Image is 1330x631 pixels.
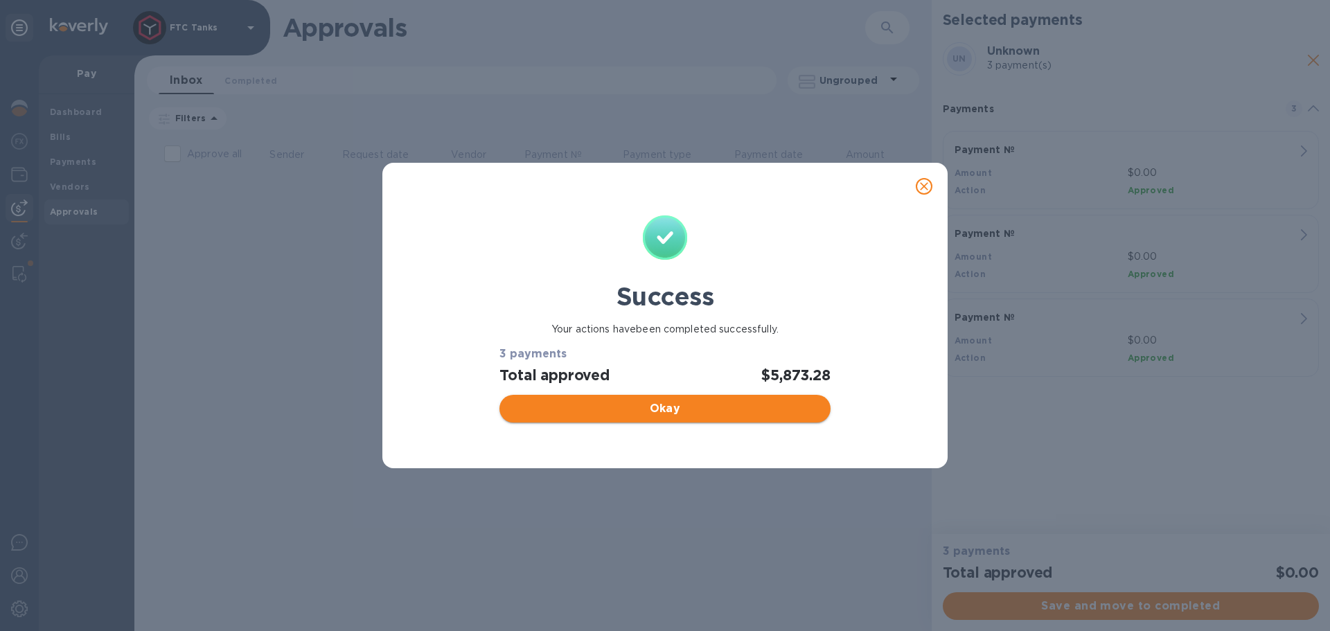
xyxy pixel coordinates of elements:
button: Okay [499,395,830,423]
h2: $5,873.28 [761,366,830,384]
button: close [907,170,941,203]
p: Your actions have been completed successfully. [494,322,835,337]
h2: Total approved [499,366,610,384]
h3: 3 payments [499,348,830,361]
h1: Success [494,282,835,311]
span: Okay [511,400,819,417]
